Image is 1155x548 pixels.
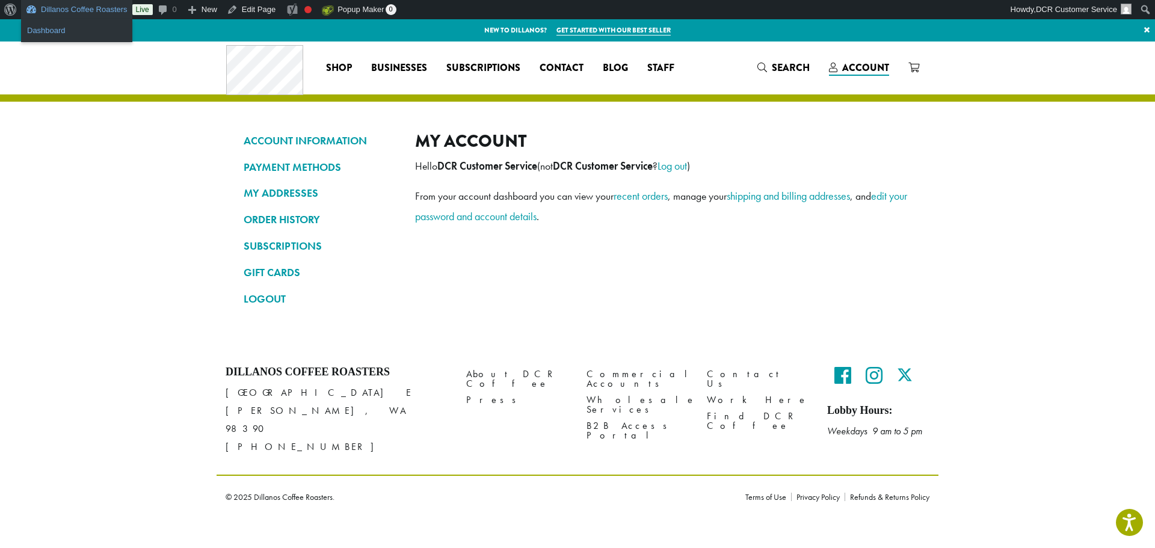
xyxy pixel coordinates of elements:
[244,131,397,319] nav: Account pages
[304,6,312,13] div: Focus keyphrase not set
[415,156,911,176] p: Hello (not ? )
[748,58,819,78] a: Search
[21,23,132,38] a: Dashboard
[446,61,520,76] span: Subscriptions
[244,289,397,309] a: LOGOUT
[553,159,653,173] strong: DCR Customer Service
[556,25,671,35] a: Get started with our best seller
[1139,19,1155,41] a: ×
[791,493,845,501] a: Privacy Policy
[386,4,396,15] span: 0
[244,262,397,283] a: GIFT CARDS
[638,58,684,78] a: Staff
[244,157,397,177] a: PAYMENT METHODS
[772,61,810,75] span: Search
[1036,5,1117,14] span: DCR Customer Service
[437,159,537,173] strong: DCR Customer Service
[326,61,352,76] span: Shop
[707,366,809,392] a: Contact Us
[587,418,689,444] a: B2B Access Portal
[658,159,687,173] a: Log out
[415,131,911,152] h2: My account
[415,186,911,227] p: From your account dashboard you can view your , manage your , and .
[614,189,668,203] a: recent orders
[707,392,809,408] a: Work Here
[845,493,929,501] a: Refunds & Returns Policy
[226,366,448,379] h4: Dillanos Coffee Roasters
[244,183,397,203] a: MY ADDRESSES
[603,61,628,76] span: Blog
[316,58,362,78] a: Shop
[587,366,689,392] a: Commercial Accounts
[842,61,889,75] span: Account
[466,366,568,392] a: About DCR Coffee
[21,19,132,42] ul: Dillanos Coffee Roasters
[244,131,397,151] a: ACCOUNT INFORMATION
[244,209,397,230] a: ORDER HISTORY
[827,404,929,417] h5: Lobby Hours:
[466,392,568,408] a: Press
[540,61,584,76] span: Contact
[371,61,427,76] span: Businesses
[226,493,727,501] p: © 2025 Dillanos Coffee Roasters.
[132,4,153,15] a: Live
[707,408,809,434] a: Find DCR Coffee
[827,425,922,437] em: Weekdays 9 am to 5 pm
[226,384,448,456] p: [GEOGRAPHIC_DATA] E [PERSON_NAME], WA 98390 [PHONE_NUMBER]
[647,61,674,76] span: Staff
[244,236,397,256] a: SUBSCRIPTIONS
[745,493,791,501] a: Terms of Use
[587,392,689,418] a: Wholesale Services
[727,189,850,203] a: shipping and billing addresses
